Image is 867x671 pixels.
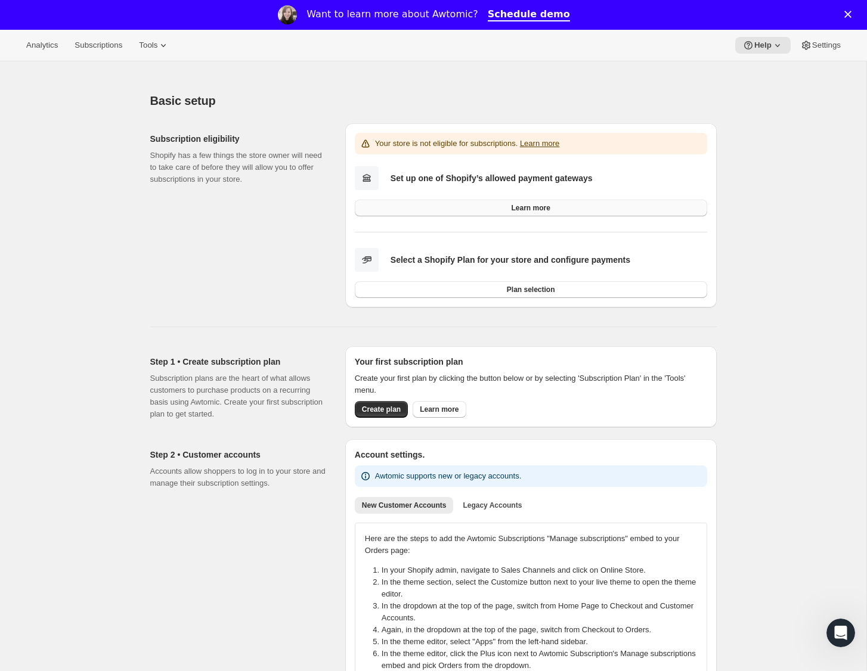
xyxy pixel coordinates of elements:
button: Plan selection [355,281,707,298]
a: Learn more [413,401,466,418]
span: Help [754,41,772,50]
p: Shopify has a few things the store owner will need to take care of before they will allow you to ... [150,150,326,185]
p: Accounts allow shoppers to log in to your store and manage their subscription settings. [150,465,326,489]
p: Awtomic supports new or legacy accounts. [375,470,521,482]
button: Subscriptions [67,37,129,54]
li: In the theme section, select the Customize button next to your live theme to open the theme editor. [382,576,704,600]
h2: Subscription eligibility [150,133,326,145]
h2: Your first subscription plan [355,356,707,368]
div: Close [844,11,856,18]
iframe: Intercom live chat [826,619,855,647]
span: Plan selection [507,285,555,294]
button: Legacy Accounts [456,497,529,514]
li: In the theme editor, select "Apps" from the left-hand sidebar. [382,636,704,648]
b: Select a Shopify Plan for your store and configure payments [391,255,630,265]
span: Legacy Accounts [463,501,522,510]
button: Create plan [355,401,408,418]
h2: Account settings. [355,449,707,461]
div: Want to learn more about Awtomic? [306,8,478,20]
span: Analytics [26,41,58,50]
h2: Step 2 • Customer accounts [150,449,326,461]
p: Subscription plans are the heart of what allows customers to purchase products on a recurring bas... [150,372,326,420]
p: Here are the steps to add the Awtomic Subscriptions "Manage subscriptions" embed to your Orders p... [365,533,697,557]
img: Profile image for Emily [278,5,297,24]
button: Help [735,37,791,54]
button: Analytics [19,37,65,54]
span: Learn more [511,203,550,213]
span: New Customer Accounts [362,501,447,510]
li: Again, in the dropdown at the top of the page, switch from Checkout to Orders. [382,624,704,636]
b: Set up one of Shopify’s allowed payment gateways [391,173,593,183]
span: Basic setup [150,94,216,107]
button: Settings [793,37,848,54]
a: Learn more [520,139,559,148]
button: New Customer Accounts [355,497,454,514]
span: Tools [139,41,157,50]
span: Subscriptions [75,41,122,50]
h2: Step 1 • Create subscription plan [150,356,326,368]
button: Tools [132,37,177,54]
span: Learn more [420,405,459,414]
a: Learn more [355,200,707,216]
p: Create your first plan by clicking the button below or by selecting 'Subscription Plan' in the 'T... [355,372,707,396]
span: Settings [812,41,841,50]
p: Your store is not eligible for subscriptions. [375,138,560,150]
li: In your Shopify admin, navigate to Sales Channels and click on Online Store. [382,564,704,576]
a: Schedule demo [488,8,570,21]
li: In the dropdown at the top of the page, switch from Home Page to Checkout and Customer Accounts. [382,600,704,624]
span: Create plan [362,405,401,414]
